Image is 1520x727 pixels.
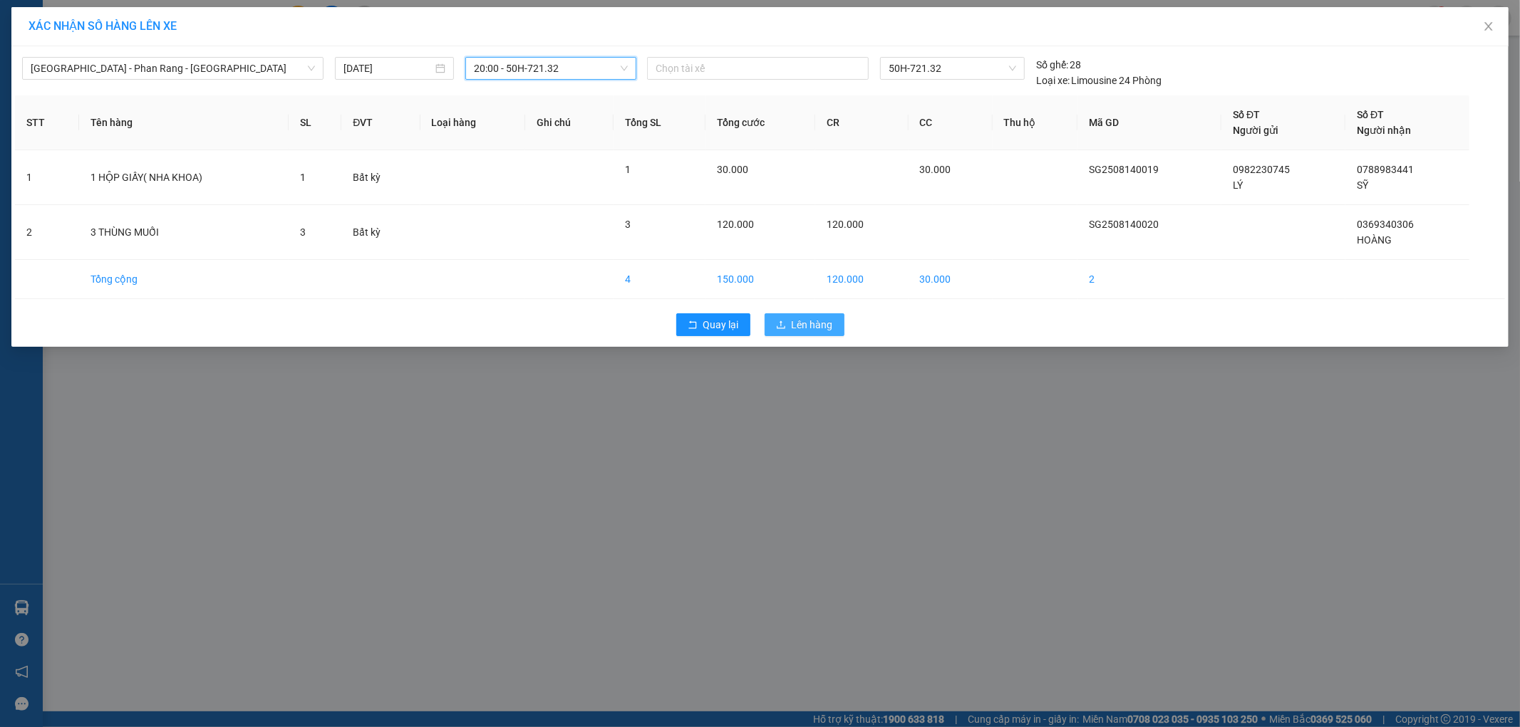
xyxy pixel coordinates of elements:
[120,68,196,85] li: (c) 2017
[1357,109,1384,120] span: Số ĐT
[29,19,177,33] span: XÁC NHẬN SỐ HÀNG LÊN XE
[993,95,1078,150] th: Thu hộ
[18,92,63,159] b: Xe Đăng Nhân
[120,54,196,66] b: [DOMAIN_NAME]
[625,219,631,230] span: 3
[300,226,306,238] span: 3
[614,95,705,150] th: Tổng SL
[705,260,815,299] td: 150.000
[776,320,786,331] span: upload
[15,95,79,150] th: STT
[88,21,141,88] b: Gửi khách hàng
[79,150,289,205] td: 1 HỘP GIẤY( NHA KHOA)
[1233,179,1243,191] span: LÝ
[705,95,815,150] th: Tổng cước
[341,205,420,260] td: Bất kỳ
[341,150,420,205] td: Bất kỳ
[79,260,289,299] td: Tổng cộng
[79,205,289,260] td: 3 THÙNG MUỐI
[1357,219,1414,230] span: 0369340306
[1077,95,1221,150] th: Mã GD
[341,95,420,150] th: ĐVT
[1233,164,1290,175] span: 0982230745
[614,260,705,299] td: 4
[525,95,614,150] th: Ghi chú
[1077,260,1221,299] td: 2
[1089,164,1159,175] span: SG2508140019
[1469,7,1509,47] button: Close
[1357,234,1392,246] span: HOÀNG
[815,95,908,150] th: CR
[1089,219,1159,230] span: SG2508140020
[717,164,748,175] span: 30.000
[15,150,79,205] td: 1
[676,313,750,336] button: rollbackQuay lại
[474,58,628,79] span: 20:00 - 50H-721.32
[1357,125,1411,136] span: Người nhận
[1036,57,1068,73] span: Số ghế:
[625,164,631,175] span: 1
[792,317,833,333] span: Lên hàng
[1357,164,1414,175] span: 0788983441
[31,58,315,79] span: Sài Gòn - Phan Rang - Ninh Sơn
[1483,21,1494,32] span: close
[1036,73,1162,88] div: Limousine 24 Phòng
[79,95,289,150] th: Tên hàng
[1233,125,1278,136] span: Người gửi
[909,260,993,299] td: 30.000
[909,95,993,150] th: CC
[717,219,754,230] span: 120.000
[1036,73,1070,88] span: Loại xe:
[688,320,698,331] span: rollback
[155,18,189,52] img: logo.jpg
[920,164,951,175] span: 30.000
[889,58,1015,79] span: 50H-721.32
[703,317,739,333] span: Quay lại
[15,205,79,260] td: 2
[815,260,908,299] td: 120.000
[289,95,342,150] th: SL
[765,313,844,336] button: uploadLên hàng
[300,172,306,183] span: 1
[1233,109,1260,120] span: Số ĐT
[420,95,526,150] th: Loại hàng
[827,219,864,230] span: 120.000
[343,61,433,76] input: 14/08/2025
[1036,57,1082,73] div: 28
[1357,179,1368,191] span: SỸ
